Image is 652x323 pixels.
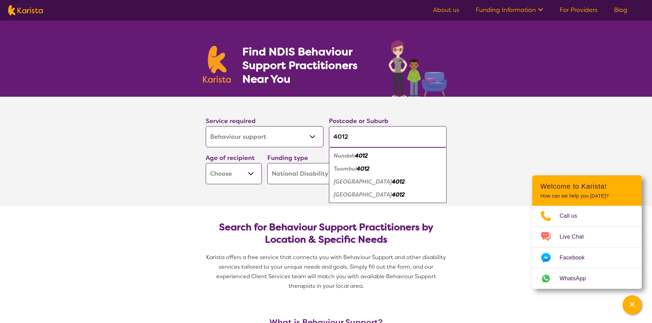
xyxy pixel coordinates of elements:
div: Wavell Heights 4012 [332,175,443,188]
span: Facebook [560,253,593,263]
img: Karista logo [203,46,231,83]
button: Channel Menu [623,295,642,314]
label: Age of recipient [206,154,255,162]
em: [GEOGRAPHIC_DATA] [334,191,392,198]
div: Toombul 4012 [332,162,443,175]
div: Wavell Heights North 4012 [332,188,443,201]
span: WhatsApp [560,273,594,284]
em: [GEOGRAPHIC_DATA] [334,178,392,185]
em: 4012 [355,152,368,159]
label: Funding type [267,154,308,162]
label: Service required [206,117,256,125]
a: Web link opens in a new tab. [532,268,642,289]
a: Funding Information [476,6,543,14]
p: Karista offers a free service that connects you with Behaviour Support and other disability servi... [203,253,449,291]
em: 4012 [357,165,370,172]
div: Nundah 4012 [332,149,443,162]
h2: Search for Behaviour Support Practitioners by Location & Specific Needs [211,221,441,246]
em: Nundah [334,152,355,159]
div: Channel Menu [532,175,642,289]
p: How can we help you [DATE]? [540,193,634,199]
em: Toombul [334,165,357,172]
h1: Find NDIS Behaviour Support Practitioners Near You [242,45,375,86]
img: behaviour-support [387,37,449,97]
label: Postcode or Suburb [329,117,388,125]
span: Live Chat [560,232,592,242]
a: About us [433,6,459,14]
h2: Welcome to Karista! [540,182,634,190]
span: Call us [560,211,586,221]
em: 4012 [392,178,405,185]
em: 4012 [392,191,405,198]
ul: Choose channel [532,206,642,289]
input: Type [329,126,447,147]
img: Karista logo [8,5,43,15]
a: For Providers [560,6,598,14]
a: Blog [614,6,627,14]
